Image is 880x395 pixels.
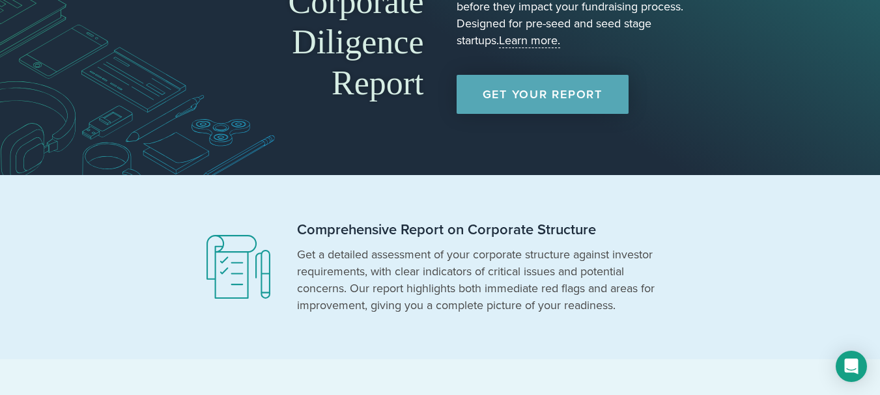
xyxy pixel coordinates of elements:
a: Get Your Report [457,75,629,114]
p: Get a detailed assessment of your corporate structure against investor requirements, with clear i... [297,246,662,314]
div: Open Intercom Messenger [836,351,867,382]
a: Learn more. [499,33,560,48]
h2: Comprehensive Report on Corporate Structure [297,221,662,239]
